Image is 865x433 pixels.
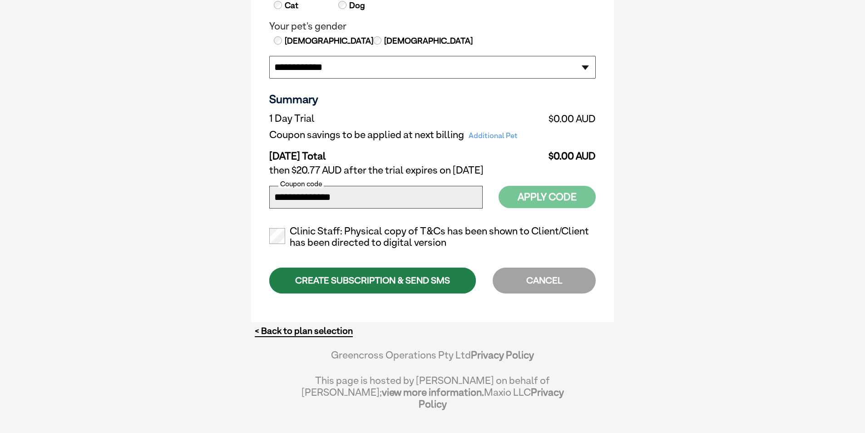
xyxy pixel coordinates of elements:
[269,20,596,32] legend: Your pet's gender
[269,228,285,244] input: Clinic Staff: Physical copy of T&Cs has been shown to Client/Client has been directed to digital ...
[382,386,484,398] a: view more information.
[269,127,543,143] td: Coupon savings to be applied at next billing
[301,349,564,370] div: Greencross Operations Pty Ltd
[543,110,596,127] td: $0.00 AUD
[278,180,324,188] label: Coupon code
[269,225,596,249] label: Clinic Staff: Physical copy of T&Cs has been shown to Client/Client has been directed to digital ...
[419,386,564,410] a: Privacy Policy
[269,92,596,106] h3: Summary
[464,129,522,142] span: Additional Pet
[269,268,476,294] div: CREATE SUBSCRIPTION & SEND SMS
[269,110,543,127] td: 1 Day Trial
[269,162,596,179] td: then $20.77 AUD after the trial expires on [DATE]
[255,325,353,337] a: < Back to plan selection
[301,370,564,410] div: This page is hosted by [PERSON_NAME] on behalf of [PERSON_NAME]; Maxio LLC
[471,349,534,361] a: Privacy Policy
[269,143,543,162] td: [DATE] Total
[493,268,596,294] div: CANCEL
[499,186,596,208] button: Apply Code
[543,143,596,162] td: $0.00 AUD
